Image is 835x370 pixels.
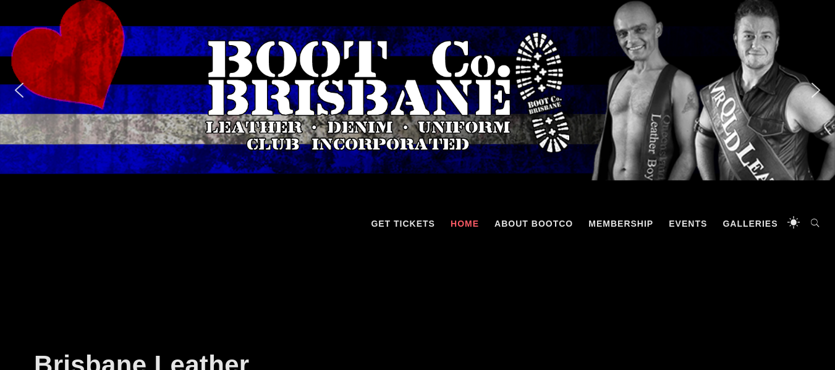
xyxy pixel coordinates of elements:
a: Home [444,205,485,242]
a: About BootCo [488,205,579,242]
a: Events [663,205,713,242]
img: previous arrow [9,80,29,100]
a: Galleries [716,205,784,242]
a: Membership [582,205,659,242]
a: GET TICKETS [365,205,441,242]
img: next arrow [806,80,826,100]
